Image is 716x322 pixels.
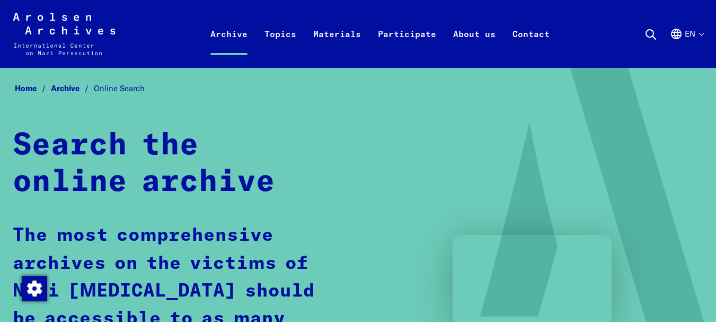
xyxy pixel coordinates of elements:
nav: Breadcrumb [13,81,703,97]
img: Change consent [22,276,47,301]
a: Topics [256,25,305,68]
a: Archive [202,25,256,68]
strong: Search the online archive [13,130,275,197]
a: Participate [369,25,445,68]
a: Archive [51,83,94,93]
a: About us [445,25,504,68]
span: Online Search [94,83,145,93]
a: Home [15,83,51,93]
a: Materials [305,25,369,68]
nav: Primary [202,13,558,55]
button: English, language selection [670,28,703,66]
div: Change consent [21,275,47,301]
a: Contact [504,25,558,68]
